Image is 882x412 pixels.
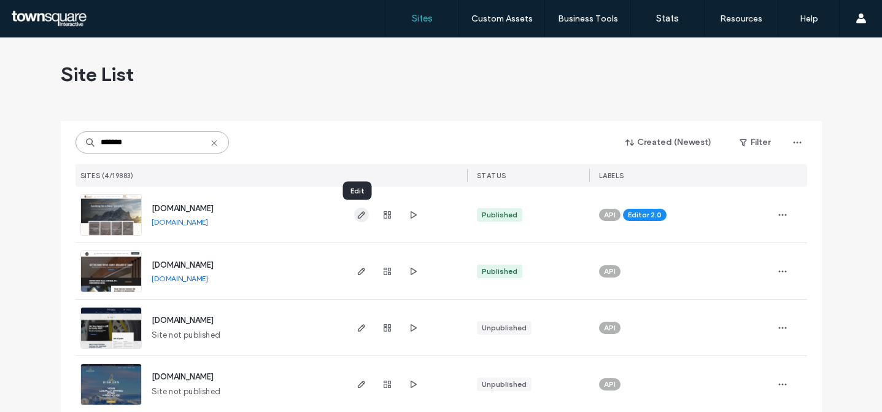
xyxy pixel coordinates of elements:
[152,329,221,341] span: Site not published
[343,182,372,200] div: Edit
[471,14,533,24] label: Custom Assets
[558,14,618,24] label: Business Tools
[628,209,662,220] span: Editor 2.0
[599,171,624,180] span: LABELS
[604,322,616,333] span: API
[727,133,783,152] button: Filter
[604,209,616,220] span: API
[482,209,517,220] div: Published
[152,372,214,381] a: [DOMAIN_NAME]
[477,171,506,180] span: STATUS
[604,266,616,277] span: API
[80,171,134,180] span: SITES (4/19883)
[152,217,208,227] a: [DOMAIN_NAME]
[412,13,433,24] label: Sites
[800,14,818,24] label: Help
[152,316,214,325] a: [DOMAIN_NAME]
[656,13,679,24] label: Stats
[152,204,214,213] a: [DOMAIN_NAME]
[604,379,616,390] span: API
[615,133,722,152] button: Created (Newest)
[28,9,53,20] span: Help
[61,62,134,87] span: Site List
[482,322,527,333] div: Unpublished
[152,386,221,398] span: Site not published
[720,14,762,24] label: Resources
[152,260,214,270] a: [DOMAIN_NAME]
[152,274,208,283] a: [DOMAIN_NAME]
[482,379,527,390] div: Unpublished
[482,266,517,277] div: Published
